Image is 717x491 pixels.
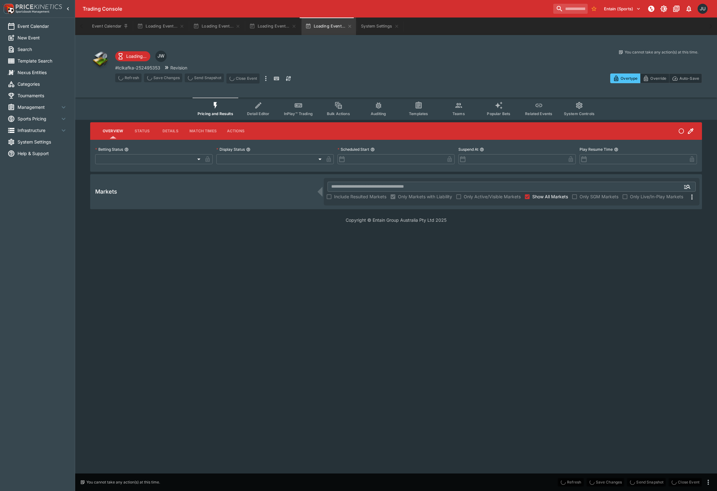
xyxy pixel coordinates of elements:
span: Auditing [371,111,386,116]
p: Display Status [216,147,245,152]
button: Loading Event... [133,18,188,35]
span: Management [18,104,60,110]
button: Documentation [671,3,682,14]
div: Justin Walsh [155,51,167,62]
span: System Settings [18,139,67,145]
span: Only Active/Visible Markets [464,193,521,200]
div: Justin.Walsh [698,4,708,14]
p: Revision [170,64,187,71]
span: Infrastructure [18,127,60,134]
img: other.png [90,49,110,69]
button: Suspend At [480,147,484,152]
span: Tournaments [18,92,67,99]
p: Betting Status [95,147,123,152]
span: Related Events [525,111,552,116]
span: Show All Markets [532,193,568,200]
svg: More [688,193,696,201]
button: Loading Event... [302,18,356,35]
input: search [553,4,588,14]
p: Auto-Save [679,75,699,82]
p: Suspend At [458,147,478,152]
p: You cannot take any action(s) at this time. [86,479,160,485]
span: New Event [18,34,67,41]
span: Only SGM Markets [580,193,618,200]
span: System Controls [564,111,595,116]
p: Overtype [621,75,637,82]
p: Loading... [126,53,147,59]
span: Template Search [18,58,67,64]
span: Nexus Entities [18,69,67,76]
button: Justin.Walsh [696,2,709,16]
span: Teams [452,111,465,116]
button: Match Times [184,124,222,139]
button: Scheduled Start [370,147,375,152]
h5: Markets [95,188,117,195]
button: Loading Event... [189,18,244,35]
span: Include Resulted Markets [334,193,386,200]
p: Play Resume Time [580,147,613,152]
img: PriceKinetics [16,4,62,9]
button: Auto-Save [669,73,702,83]
p: Scheduled Start [338,147,369,152]
button: Notifications [683,3,694,14]
img: PriceKinetics Logo [2,3,14,15]
button: Override [640,73,669,83]
button: Open [682,181,693,192]
div: Trading Console [83,6,551,12]
button: more [262,73,270,84]
span: Only Markets with Liability [398,193,452,200]
span: Only Live/In-Play Markets [630,193,683,200]
span: Categories [18,81,67,87]
button: Toggle light/dark mode [658,3,669,14]
span: Event Calendar [18,23,67,29]
span: Bulk Actions [327,111,350,116]
button: Status [128,124,156,139]
span: Sports Pricing [18,115,60,122]
p: Copy To Clipboard [115,64,160,71]
img: Sportsbook Management [16,10,49,13]
button: Select Tenant [600,4,644,14]
button: NOT Connected to PK [646,3,657,14]
button: Play Resume Time [614,147,618,152]
button: System Settings [357,18,403,35]
button: more [704,478,712,486]
div: Start From [610,73,702,83]
span: Search [18,46,67,53]
span: Templates [409,111,428,116]
div: Event type filters [193,98,600,120]
button: No Bookmarks [589,4,599,14]
button: Betting Status [124,147,129,152]
button: Overtype [610,73,640,83]
span: Detail Editor [247,111,269,116]
button: Loading Event... [245,18,300,35]
button: Overview [98,124,128,139]
span: InPlay™ Trading [284,111,313,116]
button: Actions [222,124,250,139]
button: Display Status [246,147,250,152]
p: Copyright © Entain Group Australia Pty Ltd 2025 [75,217,717,223]
span: Popular Bets [487,111,510,116]
span: Pricing and Results [198,111,233,116]
p: You cannot take any action(s) at this time. [625,49,698,55]
p: Override [650,75,666,82]
span: Help & Support [18,150,67,157]
button: Event Calendar [88,18,132,35]
button: Details [156,124,184,139]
